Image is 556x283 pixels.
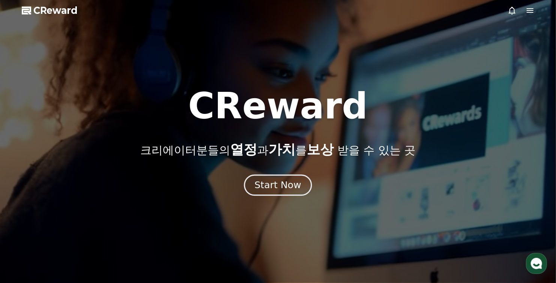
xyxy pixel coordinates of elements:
[246,183,310,190] a: Start Now
[97,221,144,240] a: 설정
[69,232,78,238] span: 대화
[49,221,97,240] a: 대화
[22,4,78,16] a: CReward
[34,4,78,16] span: CReward
[2,221,49,240] a: 홈
[244,174,312,196] button: Start Now
[140,142,415,157] p: 크리에이터분들의 과 를 받을 수 있는 곳
[255,179,301,192] div: Start Now
[230,142,257,157] span: 열정
[268,142,295,157] span: 가치
[24,232,28,238] span: 홈
[188,88,368,124] h1: CReward
[307,142,334,157] span: 보상
[116,232,125,238] span: 설정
